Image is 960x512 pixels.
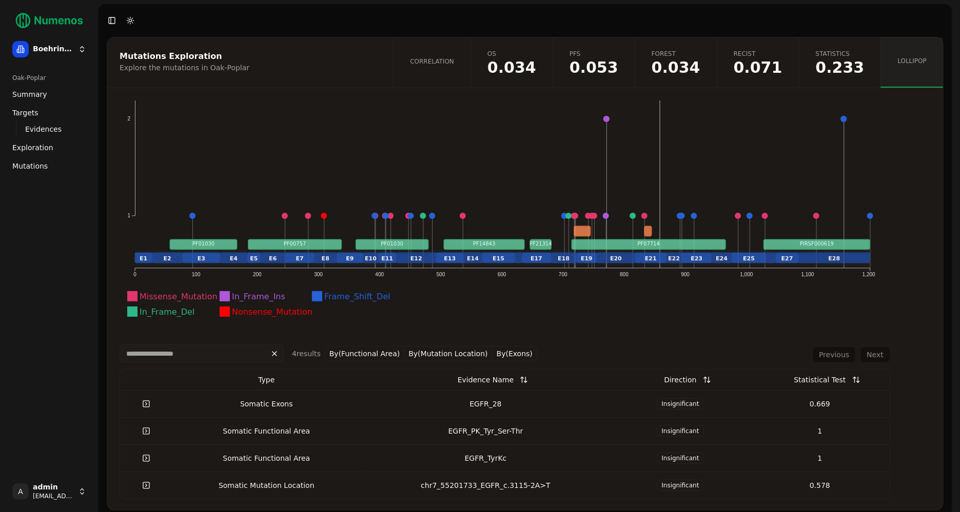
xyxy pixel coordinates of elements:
[410,255,422,262] text: E12
[365,453,606,463] div: EGFR_TyrKc
[410,57,454,66] span: Correlation
[133,272,136,277] text: 0
[467,255,479,262] text: E14
[635,37,717,88] a: Forest0.034
[164,255,171,262] text: E2
[120,52,378,60] div: Mutations Exploration
[105,13,119,28] button: Toggle Sidebar
[570,60,618,75] span: 0.0527211041853305
[493,255,504,262] text: E15
[12,483,29,500] span: A
[734,60,782,75] span: 0.071484723089514
[8,139,90,156] a: Exploration
[269,255,277,262] text: E6
[570,50,618,58] span: PFS
[177,480,357,490] div: Somatic Mutation Location
[863,272,875,277] text: 1,200
[754,480,886,490] div: 0.578
[801,272,814,277] text: 1,100
[12,89,47,99] span: Summary
[458,371,514,389] div: Evidence Name
[250,255,258,262] text: E5
[681,272,690,277] text: 900
[498,272,506,277] text: 600
[816,50,865,58] span: Statistics
[140,307,194,317] text: In_Frame_Del
[473,241,496,247] text: PF14843
[296,255,304,262] text: E7
[192,272,201,277] text: 100
[393,37,471,88] a: Correlation
[437,272,445,277] text: 500
[880,37,943,88] a: Lollipop
[799,37,881,88] a: Statistics0.233
[8,8,90,33] img: Numenos
[120,63,378,73] div: Explore the mutations in Oak-Poplar
[404,346,492,361] button: By(Mutation Location)
[8,70,90,86] div: Oak-Poplar
[346,255,354,262] text: E9
[781,255,793,262] text: E27
[800,241,834,247] text: PIRSF000619
[657,398,703,409] span: Insignificant
[620,272,629,277] text: 800
[284,241,306,247] text: PF00757
[471,37,553,88] a: OS0.034
[553,37,635,88] a: PFS0.053
[127,213,130,218] text: 1
[198,255,205,262] text: E3
[487,60,536,75] span: 0.0342656332647604
[172,370,361,390] th: Type
[8,105,90,121] a: Targets
[365,399,606,409] div: EGFR_28
[314,272,323,277] text: 300
[140,292,218,302] text: Missense_Mutation
[559,272,567,277] text: 700
[21,122,78,136] a: Evidences
[123,13,138,28] button: Toggle Dark Mode
[668,255,680,262] text: E22
[33,45,74,54] span: Boehringer Ingelheim
[754,453,886,463] div: 1
[365,426,606,436] div: EGFR_PK_Tyr_Ser-Thr
[292,350,321,358] span: 4 result s
[8,86,90,103] a: Summary
[754,399,886,409] div: 0.669
[816,60,865,75] span: 0.233
[232,292,285,302] text: In_Frame_Ins
[33,483,74,492] span: admin
[794,371,846,389] div: Statistical Test
[375,272,384,277] text: 400
[754,426,886,436] div: 1
[637,241,660,247] text: PF07714
[253,272,262,277] text: 200
[487,50,536,58] span: OS
[8,37,90,62] button: Boehringer Ingelheim
[177,426,357,436] div: Somatic Functional Area
[322,255,329,262] text: E8
[530,241,552,247] text: PF21314
[12,142,53,153] span: Exploration
[177,399,357,409] div: Somatic Exons
[324,292,390,302] text: Frame_Shift_Del
[444,255,456,262] text: E13
[25,124,62,134] span: Evidences
[8,158,90,174] a: Mutations
[230,255,238,262] text: E4
[531,255,542,262] text: E17
[581,255,593,262] text: E19
[664,371,696,389] div: Direction
[717,37,799,88] a: Recist0.071
[734,50,782,58] span: Recist
[740,272,753,277] text: 1,000
[610,255,622,262] text: E20
[192,241,215,247] text: PF01030
[897,57,927,65] span: Lollipop
[558,255,570,262] text: E18
[381,255,393,262] text: E11
[493,346,537,361] button: By(Exons)
[657,425,703,437] span: Insignificant
[232,307,312,317] text: Nonsense_Mutation
[652,60,700,75] span: 0.0342656332647604
[645,255,657,262] text: E21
